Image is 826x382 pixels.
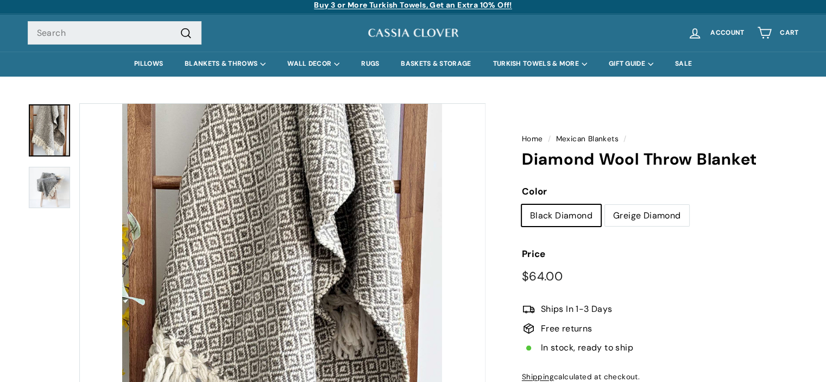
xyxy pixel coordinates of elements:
[276,52,350,76] summary: WALL DECOR
[482,52,598,76] summary: TURKISH TOWELS & MORE
[598,52,664,76] summary: GIFT GUIDE
[780,29,798,36] span: Cart
[545,134,553,143] span: /
[664,52,703,76] a: SALE
[350,52,390,76] a: RUGS
[522,268,563,284] span: $64.00
[621,134,629,143] span: /
[522,184,799,199] label: Color
[29,167,70,208] img: Diamond Wool Throw Blanket
[681,17,751,49] a: Account
[522,151,799,168] h1: Diamond Wool Throw Blanket
[710,29,744,36] span: Account
[751,17,805,49] a: Cart
[28,21,201,45] input: Search
[522,133,799,145] nav: breadcrumbs
[29,104,70,156] a: Diamond Wool Throw Blanket
[174,52,276,76] summary: BLANKETS & THROWS
[605,205,689,227] label: Greige Diamond
[522,134,543,143] a: Home
[522,205,601,227] label: Black Diamond
[522,372,554,381] a: Shipping
[541,302,613,316] span: Ships In 1-3 Days
[390,52,482,76] a: BASKETS & STORAGE
[123,52,174,76] a: PILLOWS
[541,341,633,355] span: In stock, ready to ship
[556,134,619,143] a: Mexican Blankets
[6,52,821,76] div: Primary
[522,247,799,261] label: Price
[541,322,592,336] span: Free returns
